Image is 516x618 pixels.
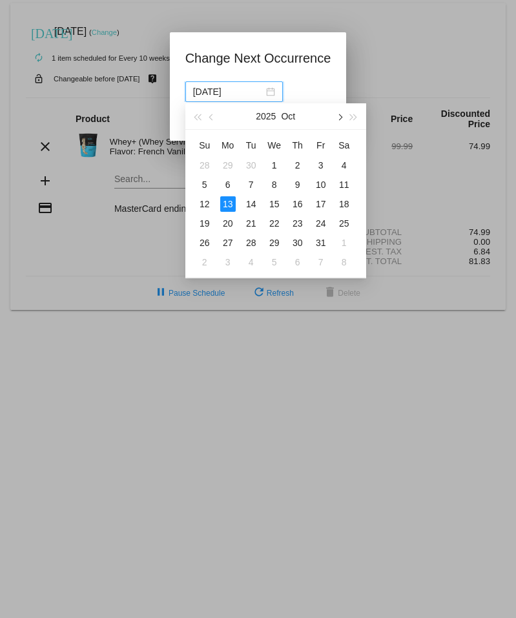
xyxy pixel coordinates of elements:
[243,235,259,251] div: 28
[290,177,305,192] div: 9
[263,175,286,194] td: 10/8/2025
[286,233,309,252] td: 10/30/2025
[193,252,216,272] td: 11/2/2025
[263,156,286,175] td: 10/1/2025
[197,235,212,251] div: 26
[256,103,276,129] button: 2025
[286,135,309,156] th: Thu
[286,156,309,175] td: 10/2/2025
[286,194,309,214] td: 10/16/2025
[193,156,216,175] td: 9/28/2025
[313,235,329,251] div: 31
[290,254,305,270] div: 6
[309,214,333,233] td: 10/24/2025
[185,48,331,68] h1: Change Next Occurrence
[197,177,212,192] div: 5
[267,196,282,212] div: 15
[193,85,263,99] input: Select date
[290,158,305,173] div: 2
[243,196,259,212] div: 14
[290,216,305,231] div: 23
[216,194,240,214] td: 10/13/2025
[333,175,356,194] td: 10/11/2025
[243,158,259,173] div: 30
[336,254,352,270] div: 8
[220,254,236,270] div: 3
[193,135,216,156] th: Sun
[220,196,236,212] div: 13
[216,214,240,233] td: 10/20/2025
[263,214,286,233] td: 10/22/2025
[313,177,329,192] div: 10
[205,103,219,129] button: Previous month (PageUp)
[267,216,282,231] div: 22
[197,216,212,231] div: 19
[290,235,305,251] div: 30
[286,214,309,233] td: 10/23/2025
[220,235,236,251] div: 27
[290,196,305,212] div: 16
[336,196,352,212] div: 18
[336,216,352,231] div: 25
[240,156,263,175] td: 9/30/2025
[263,135,286,156] th: Wed
[197,158,212,173] div: 28
[263,252,286,272] td: 11/5/2025
[240,175,263,194] td: 10/7/2025
[286,252,309,272] td: 11/6/2025
[216,135,240,156] th: Mon
[240,214,263,233] td: 10/21/2025
[336,158,352,173] div: 4
[333,252,356,272] td: 11/8/2025
[240,233,263,252] td: 10/28/2025
[220,158,236,173] div: 29
[216,233,240,252] td: 10/27/2025
[313,254,329,270] div: 7
[346,103,360,129] button: Next year (Control + right)
[267,254,282,270] div: 5
[313,216,329,231] div: 24
[267,177,282,192] div: 8
[267,235,282,251] div: 29
[240,252,263,272] td: 11/4/2025
[309,135,333,156] th: Fri
[263,233,286,252] td: 10/29/2025
[216,156,240,175] td: 9/29/2025
[333,214,356,233] td: 10/25/2025
[267,158,282,173] div: 1
[197,254,212,270] div: 2
[286,175,309,194] td: 10/9/2025
[240,194,263,214] td: 10/14/2025
[309,233,333,252] td: 10/31/2025
[309,194,333,214] td: 10/17/2025
[197,196,212,212] div: 12
[333,233,356,252] td: 11/1/2025
[193,233,216,252] td: 10/26/2025
[281,103,295,129] button: Oct
[313,196,329,212] div: 17
[243,254,259,270] div: 4
[191,103,205,129] button: Last year (Control + left)
[309,156,333,175] td: 10/3/2025
[263,194,286,214] td: 10/15/2025
[220,216,236,231] div: 20
[333,156,356,175] td: 10/4/2025
[332,103,346,129] button: Next month (PageDown)
[333,194,356,214] td: 10/18/2025
[243,177,259,192] div: 7
[193,194,216,214] td: 10/12/2025
[333,135,356,156] th: Sat
[216,175,240,194] td: 10/6/2025
[336,177,352,192] div: 11
[309,252,333,272] td: 11/7/2025
[309,175,333,194] td: 10/10/2025
[193,175,216,194] td: 10/5/2025
[220,177,236,192] div: 6
[336,235,352,251] div: 1
[240,135,263,156] th: Tue
[243,216,259,231] div: 21
[313,158,329,173] div: 3
[193,214,216,233] td: 10/19/2025
[216,252,240,272] td: 11/3/2025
